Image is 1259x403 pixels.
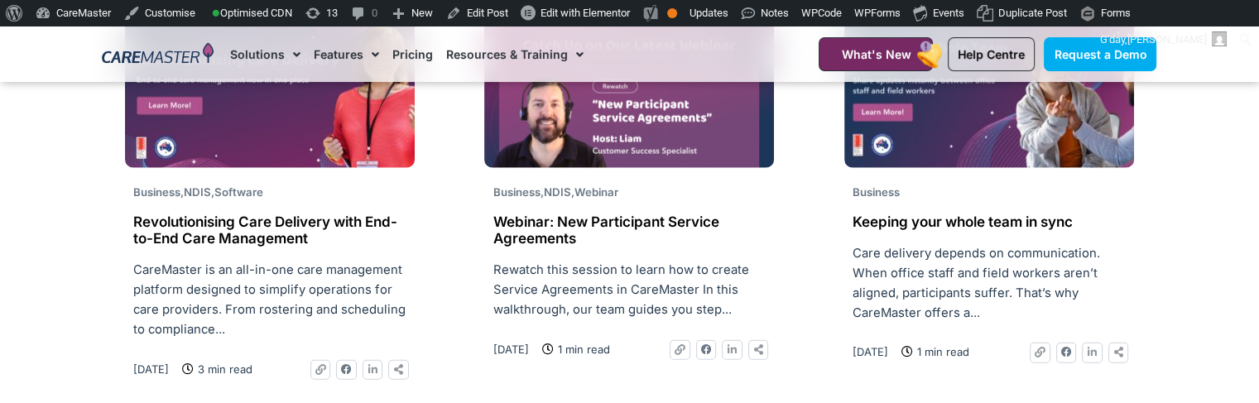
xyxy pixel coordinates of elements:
[230,26,778,82] nav: Menu
[853,213,1126,230] h2: Keeping your whole team in sync
[541,7,630,19] span: Edit with Elementor
[853,185,900,199] span: Business
[841,47,911,61] span: What's New
[493,213,766,247] h2: Webinar: New Participant Service Agreements
[574,185,617,199] span: Webinar
[133,213,406,247] h2: Revolutionising Care Delivery with End-to-End Care Management
[667,8,677,18] div: OK
[553,340,609,358] span: 1 min read
[1094,26,1233,53] a: G'day,
[133,185,180,199] span: Business
[230,26,300,82] a: Solutions
[493,340,528,358] a: [DATE]
[958,47,1025,61] span: Help Centre
[194,360,252,378] span: 3 min read
[392,26,433,82] a: Pricing
[102,42,214,67] img: CareMaster Logo
[446,26,584,82] a: Resources & Training
[184,185,211,199] span: NDIS
[1044,37,1156,71] a: Request a Demo
[819,37,933,71] a: What's New
[1127,33,1207,46] span: [PERSON_NAME]
[133,360,169,378] a: [DATE]
[493,185,540,199] span: Business
[214,185,263,199] span: Software
[948,37,1035,71] a: Help Centre
[853,345,888,358] time: [DATE]
[913,343,969,361] span: 1 min read
[133,260,406,339] p: CareMaster is an all-in-one care management platform designed to simplify operations for care pro...
[493,343,528,356] time: [DATE]
[853,343,888,361] a: [DATE]
[543,185,570,199] span: NDIS
[133,362,169,376] time: [DATE]
[314,26,379,82] a: Features
[853,243,1126,323] p: Care delivery depends on communication. When office staff and field workers aren’t aligned, parti...
[133,185,263,199] span: , ,
[1054,47,1146,61] span: Request a Demo
[493,185,617,199] span: , ,
[493,260,766,319] p: Rewatch this session to learn how to create Service Agreements in CareMaster In this walkthrough,...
